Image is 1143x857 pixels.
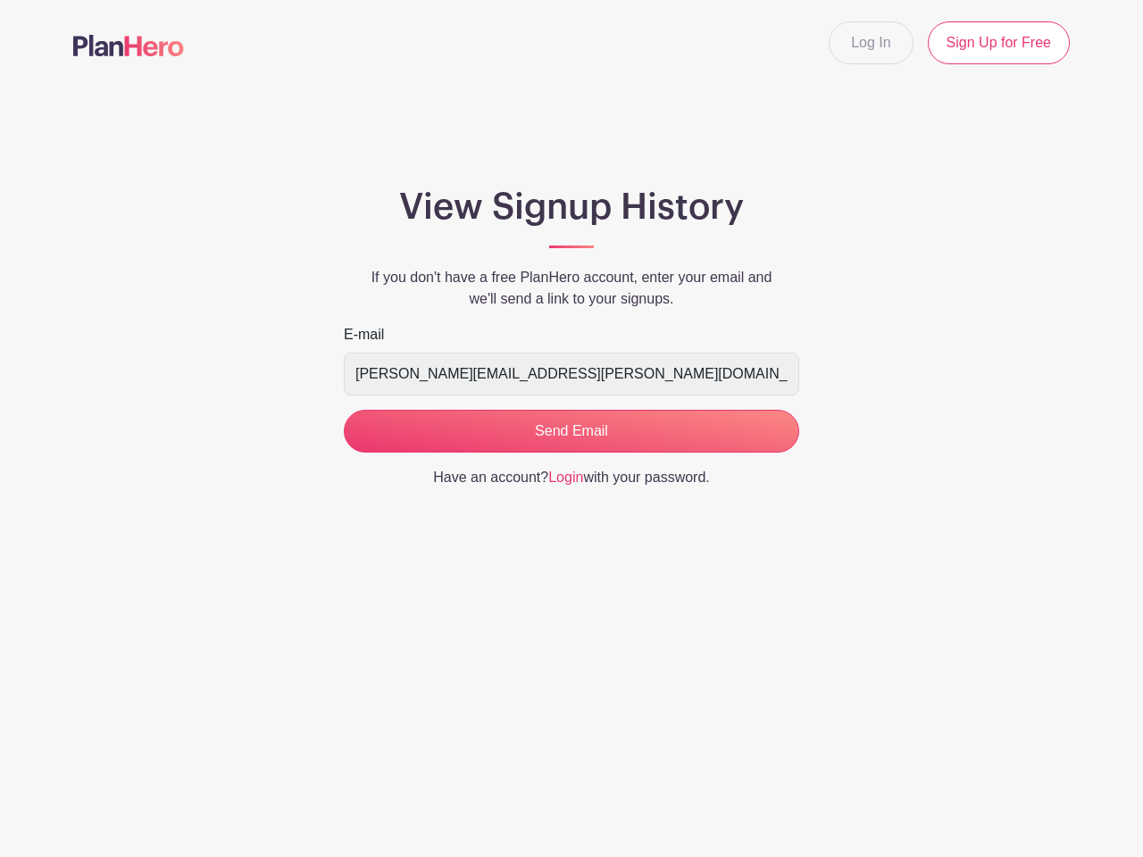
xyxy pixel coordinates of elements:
a: Sign Up for Free [928,21,1070,64]
p: Have an account? with your password. [344,467,799,488]
h1: View Signup History [344,186,799,229]
img: logo-507f7623f17ff9eddc593b1ce0a138ce2505c220e1c5a4e2b4648c50719b7d32.svg [73,35,184,56]
a: Login [548,470,583,485]
input: Send Email [344,410,799,453]
input: e.g. julie@eventco.com [344,353,799,395]
p: If you don't have a free PlanHero account, enter your email and we'll send a link to your signups. [344,267,799,310]
label: E-mail [344,324,384,345]
a: Log In [829,21,913,64]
